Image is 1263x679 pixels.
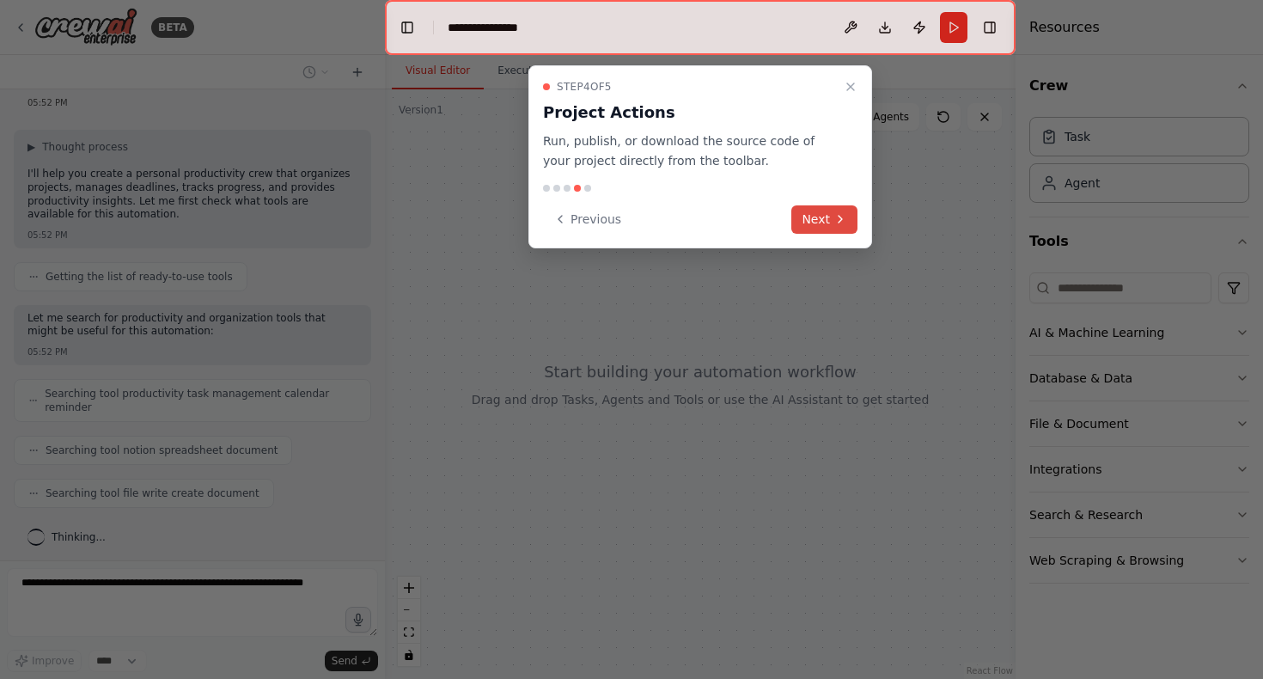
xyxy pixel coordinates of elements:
button: Close walkthrough [840,76,861,97]
span: Step 4 of 5 [557,80,612,94]
button: Previous [543,205,631,234]
button: Next [791,205,857,234]
p: Run, publish, or download the source code of your project directly from the toolbar. [543,132,837,171]
h3: Project Actions [543,101,837,125]
button: Hide left sidebar [395,15,419,40]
